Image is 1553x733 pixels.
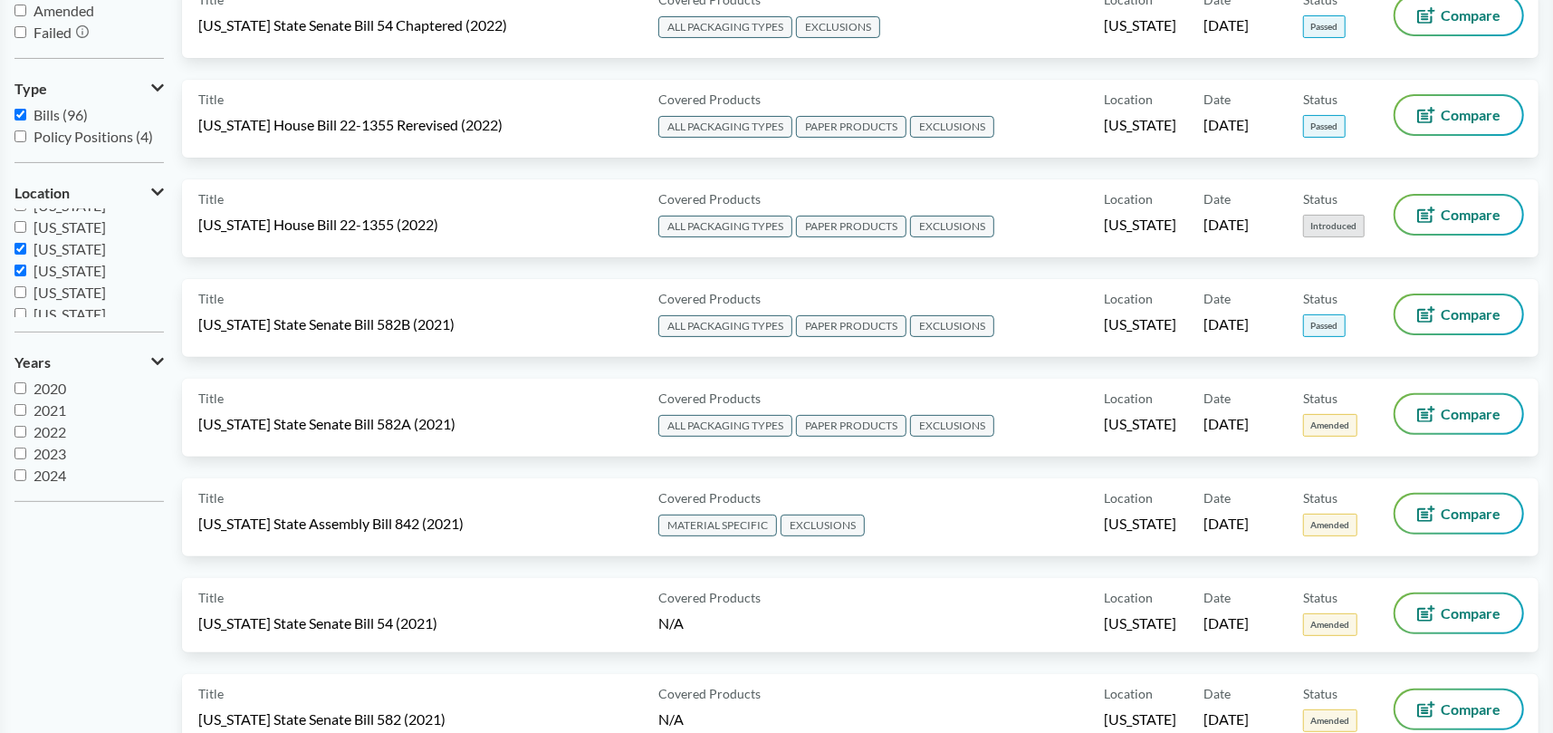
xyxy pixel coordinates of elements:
[1395,96,1522,134] button: Compare
[1441,606,1500,621] span: Compare
[1303,115,1346,138] span: Passed
[796,415,906,437] span: PAPER PRODUCTS
[198,514,464,534] span: [US_STATE] State Assembly Bill 842 (2021)
[14,109,26,121] input: Bills (96)
[198,289,224,308] span: Title
[1303,709,1357,732] span: Amended
[14,426,26,438] input: 2022
[198,215,438,235] span: [US_STATE] House Bill 22-1355 (2022)
[34,262,106,279] span: [US_STATE]
[1203,488,1231,507] span: Date
[1441,8,1500,23] span: Compare
[658,90,761,109] span: Covered Products
[34,284,106,301] span: [US_STATE]
[1395,295,1522,333] button: Compare
[1303,684,1337,703] span: Status
[34,128,153,145] span: Policy Positions (4)
[14,265,26,276] input: [US_STATE]
[658,389,761,408] span: Covered Products
[14,5,26,16] input: Amended
[658,216,792,237] span: ALL PACKAGING TYPES
[1203,414,1249,434] span: [DATE]
[198,588,224,607] span: Title
[1104,514,1176,534] span: [US_STATE]
[1104,684,1153,703] span: Location
[14,243,26,255] input: [US_STATE]
[198,684,224,703] span: Title
[1395,196,1522,234] button: Compare
[1203,189,1231,208] span: Date
[796,16,880,38] span: EXCLUSIONS
[1104,115,1176,135] span: [US_STATE]
[796,216,906,237] span: PAPER PRODUCTS
[658,116,792,138] span: ALL PACKAGING TYPES
[1203,289,1231,308] span: Date
[1104,314,1176,334] span: [US_STATE]
[198,389,224,408] span: Title
[1303,189,1337,208] span: Status
[1203,314,1249,334] span: [DATE]
[1104,215,1176,235] span: [US_STATE]
[14,308,26,320] input: [US_STATE]
[796,315,906,337] span: PAPER PRODUCTS
[1441,506,1500,521] span: Compare
[1441,108,1500,122] span: Compare
[14,73,164,104] button: Type
[1104,289,1153,308] span: Location
[198,189,224,208] span: Title
[1395,495,1522,533] button: Compare
[1203,684,1231,703] span: Date
[1203,215,1249,235] span: [DATE]
[34,380,66,397] span: 2020
[1303,613,1357,636] span: Amended
[34,218,106,236] span: [US_STATE]
[198,709,446,729] span: [US_STATE] State Senate Bill 582 (2021)
[1303,15,1346,38] span: Passed
[1303,514,1357,536] span: Amended
[1303,289,1337,308] span: Status
[14,354,51,371] span: Years
[658,488,761,507] span: Covered Products
[34,2,94,19] span: Amended
[1104,189,1153,208] span: Location
[658,684,761,703] span: Covered Products
[14,221,26,233] input: [US_STATE]
[198,15,507,35] span: [US_STATE] State Senate Bill 54 Chaptered (2022)
[198,613,437,633] span: [US_STATE] State Senate Bill 54 (2021)
[198,414,455,434] span: [US_STATE] State Senate Bill 582A (2021)
[910,415,994,437] span: EXCLUSIONS
[1104,709,1176,729] span: [US_STATE]
[1104,613,1176,633] span: [US_STATE]
[1395,594,1522,632] button: Compare
[910,315,994,337] span: EXCLUSIONS
[34,305,106,323] span: [US_STATE]
[658,189,761,208] span: Covered Products
[34,240,106,257] span: [US_STATE]
[658,16,792,38] span: ALL PACKAGING TYPES
[1203,389,1231,408] span: Date
[1303,90,1337,109] span: Status
[1441,207,1500,222] span: Compare
[1395,690,1522,728] button: Compare
[14,404,26,416] input: 2021
[796,116,906,138] span: PAPER PRODUCTS
[1203,90,1231,109] span: Date
[658,515,777,536] span: MATERIAL SPECIFIC
[1104,90,1153,109] span: Location
[658,315,792,337] span: ALL PACKAGING TYPES
[198,115,503,135] span: [US_STATE] House Bill 22-1355 Rerevised (2022)
[1203,15,1249,35] span: [DATE]
[14,178,164,208] button: Location
[34,467,66,484] span: 2024
[34,401,66,419] span: 2021
[1303,314,1346,337] span: Passed
[14,382,26,394] input: 2020
[1104,15,1176,35] span: [US_STATE]
[14,26,26,38] input: Failed
[1203,709,1249,729] span: [DATE]
[1303,389,1337,408] span: Status
[1303,414,1357,437] span: Amended
[14,130,26,142] input: Policy Positions (4)
[658,415,792,437] span: ALL PACKAGING TYPES
[14,469,26,481] input: 2024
